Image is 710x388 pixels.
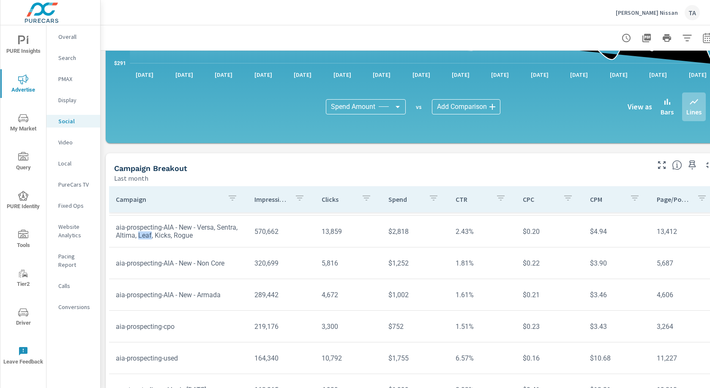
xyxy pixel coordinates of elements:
[315,347,382,369] td: 10,792
[564,71,594,79] p: [DATE]
[3,152,44,173] span: Query
[523,195,556,203] p: CPC
[456,195,489,203] p: CTR
[686,107,702,117] p: Lines
[46,136,100,149] div: Video
[315,221,382,242] td: 13,859
[248,221,315,242] td: 570,662
[685,5,700,20] div: TA
[432,99,500,114] div: Add Comparison
[655,158,669,172] button: Make Fullscreen
[248,347,315,369] td: 164,340
[525,71,554,79] p: [DATE]
[657,195,690,203] p: Page/Post Action
[583,221,650,242] td: $4.94
[209,71,238,79] p: [DATE]
[322,195,355,203] p: Clicks
[449,252,516,274] td: 1.81%
[169,71,199,79] p: [DATE]
[583,347,650,369] td: $10.68
[485,71,515,79] p: [DATE]
[449,316,516,337] td: 1.51%
[3,74,44,95] span: Advertise
[58,282,93,290] p: Calls
[58,180,93,189] p: PureCars TV
[248,252,315,274] td: 320,699
[254,195,288,203] p: Impressions
[46,250,100,271] div: Pacing Report
[58,138,93,147] p: Video
[382,284,449,306] td: $1,002
[3,307,44,328] span: Driver
[46,115,100,128] div: Social
[382,221,449,242] td: $2,818
[58,303,93,311] p: Conversions
[58,75,93,83] p: PMAX
[449,347,516,369] td: 6.57%
[58,222,93,239] p: Website Analytics
[449,221,516,242] td: 2.43%
[516,221,583,242] td: $0.20
[407,71,436,79] p: [DATE]
[3,230,44,250] span: Tools
[590,195,623,203] p: CPM
[437,103,487,111] span: Add Comparison
[130,71,159,79] p: [DATE]
[3,191,44,212] span: PURE Identity
[114,60,126,66] text: $291
[114,164,187,173] h5: Campaign Breakout
[248,316,315,337] td: 219,176
[46,220,100,241] div: Website Analytics
[638,30,655,46] button: "Export Report to PDF"
[388,195,422,203] p: Spend
[3,269,44,289] span: Tier2
[331,103,375,111] span: Spend Amount
[116,195,221,203] p: Campaign
[46,30,100,43] div: Overall
[46,279,100,292] div: Calls
[367,71,396,79] p: [DATE]
[516,316,583,337] td: $0.23
[3,346,44,367] span: Leave Feedback
[672,160,682,170] span: This is a summary of Social performance results by campaign. Each column can be sorted.
[58,201,93,210] p: Fixed Ops
[516,347,583,369] td: $0.16
[516,284,583,306] td: $0.21
[516,252,583,274] td: $0.22
[382,347,449,369] td: $1,755
[446,71,475,79] p: [DATE]
[583,316,650,337] td: $3.43
[315,316,382,337] td: 3,300
[583,252,650,274] td: $3.90
[3,35,44,56] span: PURE Insights
[46,178,100,191] div: PureCars TV
[658,30,675,46] button: Print Report
[46,157,100,170] div: Local
[58,117,93,125] p: Social
[382,316,449,337] td: $752
[46,199,100,212] div: Fixed Ops
[326,99,406,114] div: Spend Amount
[315,284,382,306] td: 4,672
[0,25,46,375] div: nav menu
[114,173,148,183] p: Last month
[46,94,100,106] div: Display
[616,9,678,16] p: [PERSON_NAME] Nissan
[58,252,93,269] p: Pacing Report
[643,71,673,79] p: [DATE]
[3,113,44,134] span: My Market
[46,52,100,64] div: Search
[604,71,634,79] p: [DATE]
[58,54,93,62] p: Search
[58,159,93,168] p: Local
[449,284,516,306] td: 1.61%
[248,71,278,79] p: [DATE]
[685,158,699,172] span: Save this to your personalized report
[382,252,449,274] td: $1,252
[288,71,317,79] p: [DATE]
[661,107,674,117] p: Bars
[58,96,93,104] p: Display
[109,316,248,337] td: aia-prospecting-cpo
[406,103,432,111] p: vs
[58,33,93,41] p: Overall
